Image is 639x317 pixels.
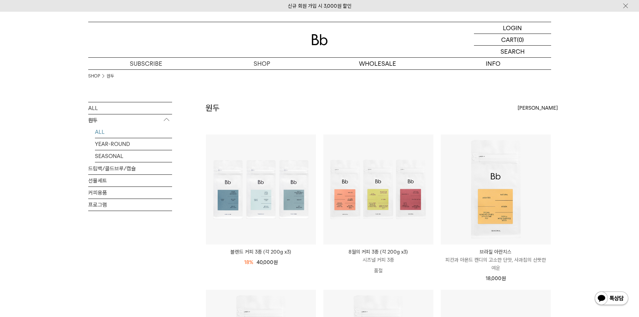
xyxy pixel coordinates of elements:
p: LOGIN [503,22,522,34]
a: ALL [95,126,172,138]
a: SEASONAL [95,150,172,162]
div: 18% [244,258,253,266]
a: SUBSCRIBE [88,58,204,69]
p: INFO [435,58,551,69]
p: CART [501,34,517,45]
a: 8월의 커피 3종 (각 200g x3) 시즈널 커피 3종 [323,248,433,264]
p: (0) [517,34,524,45]
a: 드립백/콜드브루/캡슐 [88,163,172,174]
a: CART (0) [474,34,551,46]
a: YEAR-ROUND [95,138,172,150]
a: 브라질 아란치스 피칸과 아몬드 캔디의 고소한 단맛, 사과칩의 산뜻한 여운 [441,248,551,272]
a: 블렌드 커피 3종 (각 200g x3) [206,248,316,256]
a: 원두 [107,73,114,80]
img: 블렌드 커피 3종 (각 200g x3) [206,135,316,245]
p: 원두 [88,114,172,126]
a: ALL [88,102,172,114]
img: 카카오톡 채널 1:1 채팅 버튼 [594,291,629,307]
img: 브라질 아란치스 [441,135,551,245]
a: 신규 회원 가입 시 3,000원 할인 [288,3,352,9]
span: 18,000 [486,275,506,281]
img: 로고 [312,34,328,45]
a: 프로그램 [88,199,172,211]
span: [PERSON_NAME] [518,104,558,112]
h2: 원두 [206,102,220,114]
a: 선물세트 [88,175,172,187]
p: 8월의 커피 3종 (각 200g x3) [323,248,433,256]
p: 브라질 아란치스 [441,248,551,256]
p: 품절 [323,264,433,277]
a: 커피용품 [88,187,172,199]
a: LOGIN [474,22,551,34]
a: SHOP [204,58,320,69]
span: 40,000 [257,259,278,265]
p: SEARCH [500,46,525,57]
span: 원 [501,275,506,281]
img: 8월의 커피 3종 (각 200g x3) [323,135,433,245]
p: WHOLESALE [320,58,435,69]
span: 원 [273,259,278,265]
p: 시즈널 커피 3종 [323,256,433,264]
a: SHOP [88,73,100,80]
p: 피칸과 아몬드 캔디의 고소한 단맛, 사과칩의 산뜻한 여운 [441,256,551,272]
